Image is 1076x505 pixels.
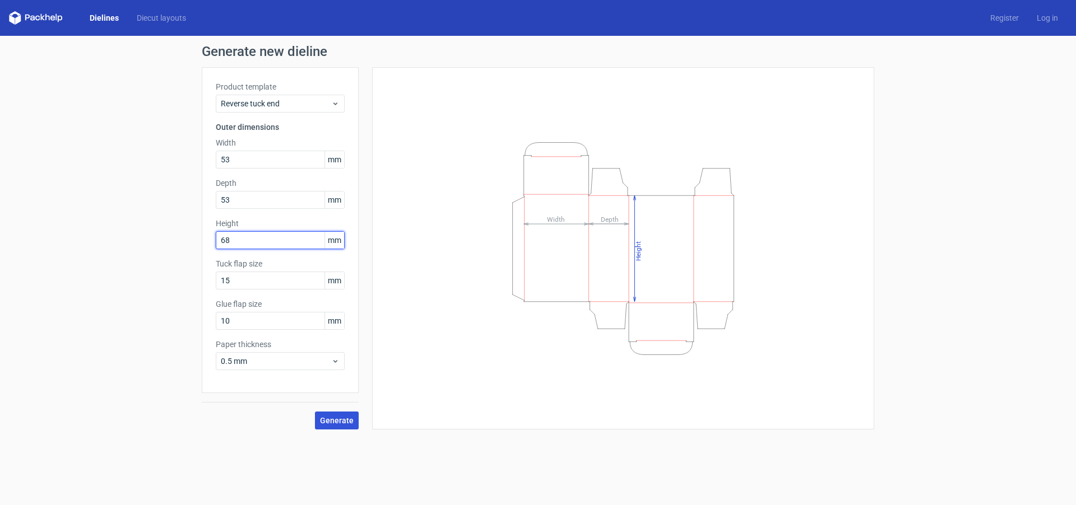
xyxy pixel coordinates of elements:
[1028,12,1067,24] a: Log in
[221,98,331,109] span: Reverse tuck end
[216,81,345,92] label: Product template
[601,215,619,223] tspan: Depth
[320,417,354,424] span: Generate
[324,312,344,329] span: mm
[547,215,565,223] tspan: Width
[216,258,345,269] label: Tuck flap size
[324,191,344,208] span: mm
[216,218,345,229] label: Height
[324,272,344,289] span: mm
[324,151,344,168] span: mm
[216,177,345,189] label: Depth
[981,12,1028,24] a: Register
[216,339,345,350] label: Paper thickness
[216,137,345,148] label: Width
[128,12,195,24] a: Diecut layouts
[634,241,642,260] tspan: Height
[315,412,359,429] button: Generate
[81,12,128,24] a: Dielines
[324,232,344,249] span: mm
[221,356,331,367] span: 0.5 mm
[216,298,345,310] label: Glue flap size
[202,45,874,58] h1: Generate new dieline
[216,121,345,133] h3: Outer dimensions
